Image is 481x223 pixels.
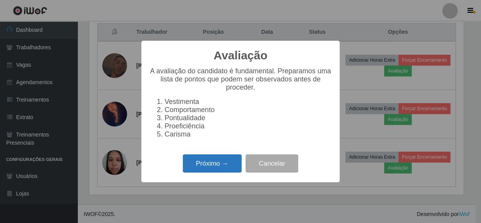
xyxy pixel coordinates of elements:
li: Pontualidade [165,114,332,122]
button: Cancelar [246,154,298,173]
li: Vestimenta [165,98,332,106]
li: Carisma [165,130,332,138]
li: Comportamento [165,106,332,114]
h2: Avaliação [214,48,268,62]
p: A avaliação do candidato é fundamental. Preparamos uma lista de pontos que podem ser observados a... [149,67,332,92]
button: Próximo → [183,154,242,173]
li: Proeficiência [165,122,332,130]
